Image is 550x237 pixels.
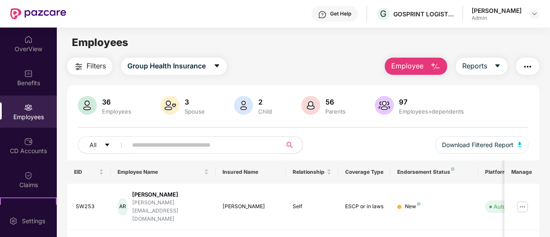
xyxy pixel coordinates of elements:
[222,203,279,211] div: [PERSON_NAME]
[462,61,487,71] span: Reports
[111,160,216,184] th: Employee Name
[19,217,48,225] div: Settings
[216,160,286,184] th: Insured Name
[494,202,528,211] div: Auto Verified
[87,61,106,71] span: Filters
[531,10,538,17] img: svg+xml;base64,PHN2ZyBpZD0iRHJvcGRvd24tMzJ4MzIiIHhtbG5zPSJodHRwOi8vd3d3LnczLm9yZy8yMDAwL3N2ZyIgd2...
[117,169,202,175] span: Employee Name
[485,169,532,175] div: Platform Status
[24,69,33,78] img: svg+xml;base64,PHN2ZyBpZD0iQmVuZWZpdHMiIHhtbG5zPSJodHRwOi8vd3d3LnczLm9yZy8yMDAwL3N2ZyIgd2lkdGg9Ij...
[183,108,207,115] div: Spouse
[67,58,112,75] button: Filters
[78,136,130,154] button: Allcaret-down
[256,108,274,115] div: Child
[397,98,466,106] div: 97
[281,136,303,154] button: search
[417,202,420,206] img: svg+xml;base64,PHN2ZyB4bWxucz0iaHR0cDovL3d3dy53My5vcmcvMjAwMC9zdmciIHdpZHRoPSI4IiBoZWlnaHQ9IjgiIH...
[74,62,84,72] img: svg+xml;base64,PHN2ZyB4bWxucz0iaHR0cDovL3d3dy53My5vcmcvMjAwMC9zdmciIHdpZHRoPSIyNCIgaGVpZ2h0PSIyNC...
[24,137,33,146] img: svg+xml;base64,PHN2ZyBpZD0iQ0RfQWNjb3VudHMiIGRhdGEtbmFtZT0iQ0QgQWNjb3VudHMiIHhtbG5zPSJodHRwOi8vd3...
[375,96,394,115] img: svg+xml;base64,PHN2ZyB4bWxucz0iaHR0cDovL3d3dy53My5vcmcvMjAwMC9zdmciIHhtbG5zOnhsaW5rPSJodHRwOi8vd3...
[442,140,513,150] span: Download Filtered Report
[301,96,320,115] img: svg+xml;base64,PHN2ZyB4bWxucz0iaHR0cDovL3d3dy53My5vcmcvMjAwMC9zdmciIHhtbG5zOnhsaW5rPSJodHRwOi8vd3...
[293,203,331,211] div: Self
[10,8,66,19] img: New Pazcare Logo
[522,62,533,72] img: svg+xml;base64,PHN2ZyB4bWxucz0iaHR0cDovL3d3dy53My5vcmcvMjAwMC9zdmciIHdpZHRoPSIyNCIgaGVpZ2h0PSIyNC...
[324,108,347,115] div: Parents
[405,203,420,211] div: New
[472,6,522,15] div: [PERSON_NAME]
[397,108,466,115] div: Employees+dependents
[393,10,454,18] div: GOSPRINT LOGISTICS PRIVATE LIMITED
[132,199,209,223] div: [PERSON_NAME][EMAIL_ADDRESS][DOMAIN_NAME]
[345,203,384,211] div: ESCP or in laws
[9,217,18,225] img: svg+xml;base64,PHN2ZyBpZD0iU2V0dGluZy0yMHgyMCIgeG1sbnM9Imh0dHA6Ly93d3cudzMub3JnLzIwMDAvc3ZnIiB3aW...
[67,160,111,184] th: EID
[330,10,351,17] div: Get Help
[127,61,206,71] span: Group Health Insurance
[213,62,220,70] span: caret-down
[121,58,227,75] button: Group Health Insurancecaret-down
[161,96,179,115] img: svg+xml;base64,PHN2ZyB4bWxucz0iaHR0cDovL3d3dy53My5vcmcvMjAwMC9zdmciIHhtbG5zOnhsaW5rPSJodHRwOi8vd3...
[100,98,133,106] div: 36
[518,142,522,147] img: svg+xml;base64,PHN2ZyB4bWxucz0iaHR0cDovL3d3dy53My5vcmcvMjAwMC9zdmciIHhtbG5zOnhsaW5rPSJodHRwOi8vd3...
[72,36,128,49] span: Employees
[100,108,133,115] div: Employees
[234,96,253,115] img: svg+xml;base64,PHN2ZyB4bWxucz0iaHR0cDovL3d3dy53My5vcmcvMjAwMC9zdmciIHhtbG5zOnhsaW5rPSJodHRwOi8vd3...
[76,203,104,211] div: SW253
[456,58,507,75] button: Reportscaret-down
[318,10,327,19] img: svg+xml;base64,PHN2ZyBpZD0iSGVscC0zMngzMiIgeG1sbnM9Imh0dHA6Ly93d3cudzMub3JnLzIwMDAvc3ZnIiB3aWR0aD...
[451,167,454,171] img: svg+xml;base64,PHN2ZyB4bWxucz0iaHR0cDovL3d3dy53My5vcmcvMjAwMC9zdmciIHdpZHRoPSI4IiBoZWlnaHQ9IjgiIH...
[90,140,96,150] span: All
[516,200,529,214] img: manageButton
[281,142,298,148] span: search
[74,169,98,175] span: EID
[494,62,501,70] span: caret-down
[385,58,447,75] button: Employee
[78,96,97,115] img: svg+xml;base64,PHN2ZyB4bWxucz0iaHR0cDovL3d3dy53My5vcmcvMjAwMC9zdmciIHhtbG5zOnhsaW5rPSJodHRwOi8vd3...
[293,169,325,175] span: Relationship
[24,103,33,112] img: svg+xml;base64,PHN2ZyBpZD0iRW1wbG95ZWVzIiB4bWxucz0iaHR0cDovL3d3dy53My5vcmcvMjAwMC9zdmciIHdpZHRoPS...
[24,35,33,44] img: svg+xml;base64,PHN2ZyBpZD0iSG9tZSIgeG1sbnM9Imh0dHA6Ly93d3cudzMub3JnLzIwMDAvc3ZnIiB3aWR0aD0iMjAiIG...
[338,160,391,184] th: Coverage Type
[472,15,522,22] div: Admin
[380,9,386,19] span: G
[117,198,127,215] div: AR
[256,98,274,106] div: 2
[435,136,529,154] button: Download Filtered Report
[104,142,110,149] span: caret-down
[132,191,209,199] div: [PERSON_NAME]
[504,160,539,184] th: Manage
[24,171,33,180] img: svg+xml;base64,PHN2ZyBpZD0iQ2xhaW0iIHhtbG5zPSJodHRwOi8vd3d3LnczLm9yZy8yMDAwL3N2ZyIgd2lkdGg9IjIwIi...
[391,61,423,71] span: Employee
[183,98,207,106] div: 3
[324,98,347,106] div: 56
[397,169,471,175] div: Endorsement Status
[286,160,338,184] th: Relationship
[430,62,441,72] img: svg+xml;base64,PHN2ZyB4bWxucz0iaHR0cDovL3d3dy53My5vcmcvMjAwMC9zdmciIHhtbG5zOnhsaW5rPSJodHRwOi8vd3...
